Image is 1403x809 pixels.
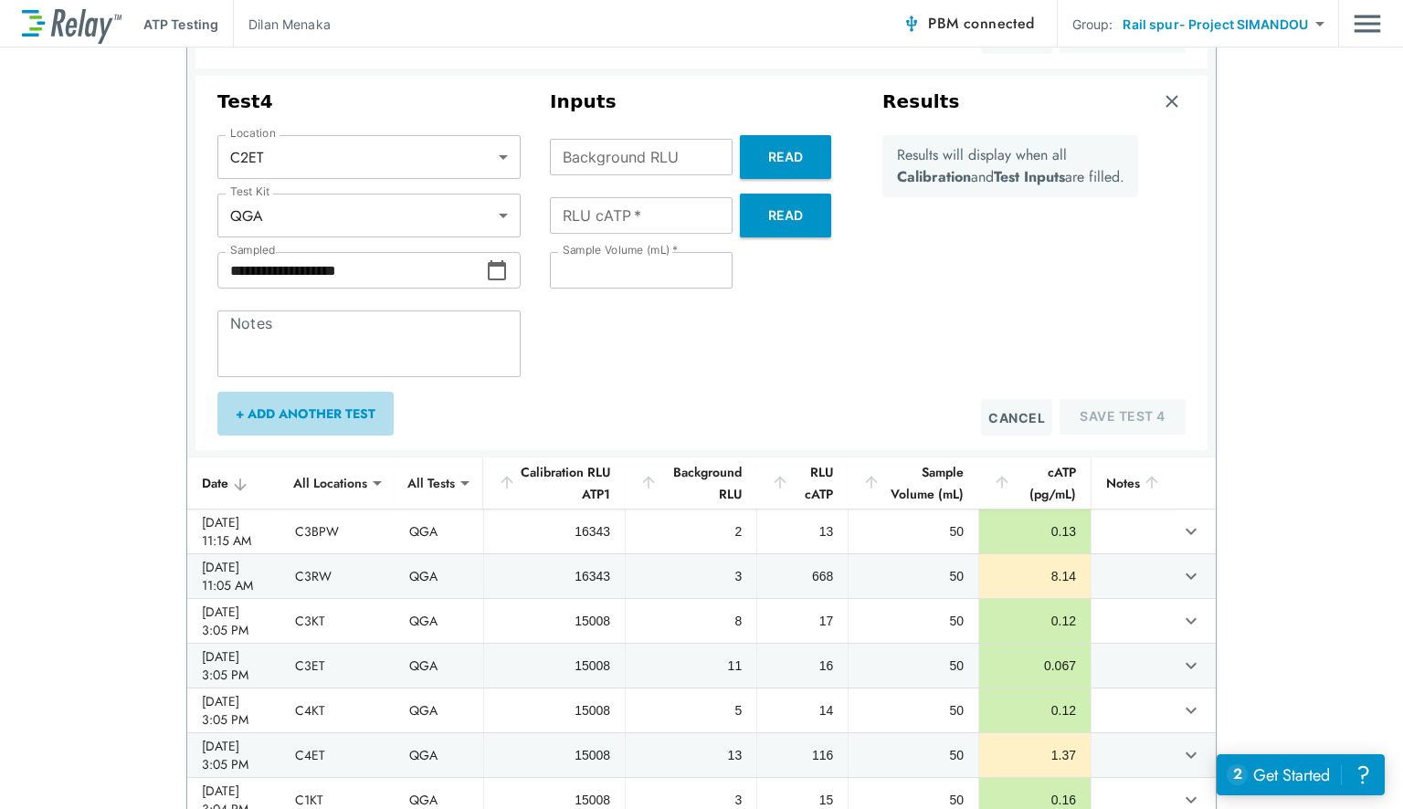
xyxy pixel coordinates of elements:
div: 16 [772,657,833,675]
div: Background RLU [639,461,742,505]
div: 15008 [499,612,610,630]
button: expand row [1176,561,1207,592]
div: [DATE] 11:05 AM [202,558,266,594]
div: 16343 [499,567,610,585]
button: PBM connected [895,5,1041,42]
div: All Tests [395,465,468,501]
div: 16343 [499,522,610,541]
td: QGA [395,644,483,688]
div: All Locations [280,465,380,501]
div: [DATE] 3:05 PM [202,647,266,684]
label: Sampled [230,244,276,257]
div: [DATE] 3:05 PM [202,737,266,773]
span: PBM [928,11,1034,37]
img: Drawer Icon [1354,6,1381,41]
td: C3RW [280,554,395,598]
div: 50 [863,567,964,585]
div: 1.37 [994,746,1076,764]
div: 3 [640,567,742,585]
h3: Results [882,90,960,113]
div: [DATE] 11:15 AM [202,513,266,550]
div: 50 [863,522,964,541]
label: Location [230,127,276,140]
label: Sample Volume (mL) [563,244,678,257]
div: 15 [772,791,833,809]
div: 17 [772,612,833,630]
button: expand row [1176,695,1207,726]
div: [DATE] 3:05 PM [202,692,266,729]
p: Group: [1072,15,1113,34]
div: RLU cATP [771,461,833,505]
img: LuminUltra Relay [22,5,121,44]
div: 13 [772,522,833,541]
div: 8 [640,612,742,630]
div: [DATE] 3:05 PM [202,603,266,639]
iframe: Resource center [1217,754,1385,795]
button: expand row [1176,650,1207,681]
input: Choose date, selected date is Sep 10, 2025 [217,252,486,289]
div: 50 [863,701,964,720]
td: C4ET [280,733,395,777]
div: 15008 [499,791,610,809]
div: 5 [640,701,742,720]
div: 15008 [499,657,610,675]
p: ATP Testing [143,15,218,34]
div: 50 [863,791,964,809]
span: connected [964,13,1035,34]
th: Date [187,457,280,510]
div: 116 [772,746,833,764]
div: 13 [640,746,742,764]
p: Dilan Menaka [248,15,331,34]
div: 15008 [499,746,610,764]
div: 50 [863,612,964,630]
p: Results will display when all and are filled. [897,144,1124,188]
button: expand row [1176,605,1207,636]
button: Read [740,135,831,179]
div: 11 [640,657,742,675]
button: Main menu [1354,6,1381,41]
td: C3KT [280,599,395,643]
img: Connected Icon [902,15,921,33]
td: C3BPW [280,510,395,553]
label: Test Kit [230,185,270,198]
div: 0.13 [994,522,1076,541]
button: expand row [1176,516,1207,547]
h3: Test 4 [217,90,521,113]
td: QGA [395,688,483,732]
div: 668 [772,567,833,585]
div: 14 [772,701,833,720]
b: Calibration [897,166,971,187]
b: Test Inputs [994,166,1065,187]
div: 2 [640,522,742,541]
div: cATP (pg/mL) [993,461,1076,505]
h3: Inputs [550,90,853,113]
button: Read [740,194,831,237]
div: Sample Volume (mL) [862,461,964,505]
td: C3ET [280,644,395,688]
div: 0.12 [994,701,1076,720]
div: C2ET [217,139,521,175]
td: QGA [395,554,483,598]
div: 0.067 [994,657,1076,675]
div: QGA [217,197,521,234]
div: 50 [863,746,964,764]
div: 0.12 [994,612,1076,630]
td: QGA [395,599,483,643]
td: QGA [395,510,483,553]
button: expand row [1176,740,1207,771]
div: 0.16 [994,791,1076,809]
td: C4KT [280,688,395,732]
div: 15008 [499,701,610,720]
img: Remove [1163,92,1181,110]
div: Notes [1106,472,1161,494]
div: 8.14 [994,567,1076,585]
div: 50 [863,657,964,675]
td: QGA [395,733,483,777]
div: Calibration RLU ATP1 [498,461,610,505]
div: 3 [640,791,742,809]
button: Cancel [981,399,1052,436]
button: + Add Another Test [217,392,394,436]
